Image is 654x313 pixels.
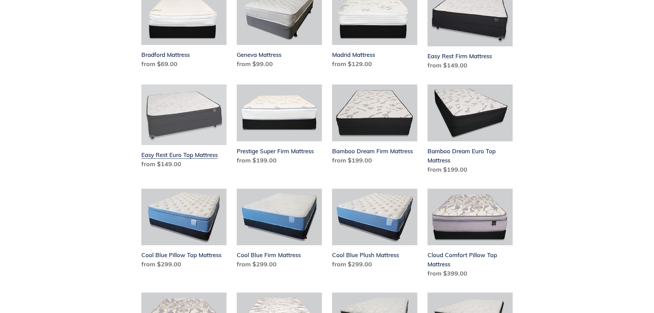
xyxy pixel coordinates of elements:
[141,84,227,171] a: Easy Rest Euro Top Mattress
[332,189,417,272] a: Cool Blue Plush Mattress
[237,84,322,168] a: Prestige Super Firm Mattress
[427,189,513,281] a: Cloud Comfort Pillow Top Mattress
[141,189,227,272] a: Cool Blue Pillow Top Mattress
[332,84,417,168] a: Bamboo Dream Firm Mattress
[237,189,322,272] a: Cool Blue Firm Mattress
[427,84,513,177] a: Bamboo Dream Euro Top Mattress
